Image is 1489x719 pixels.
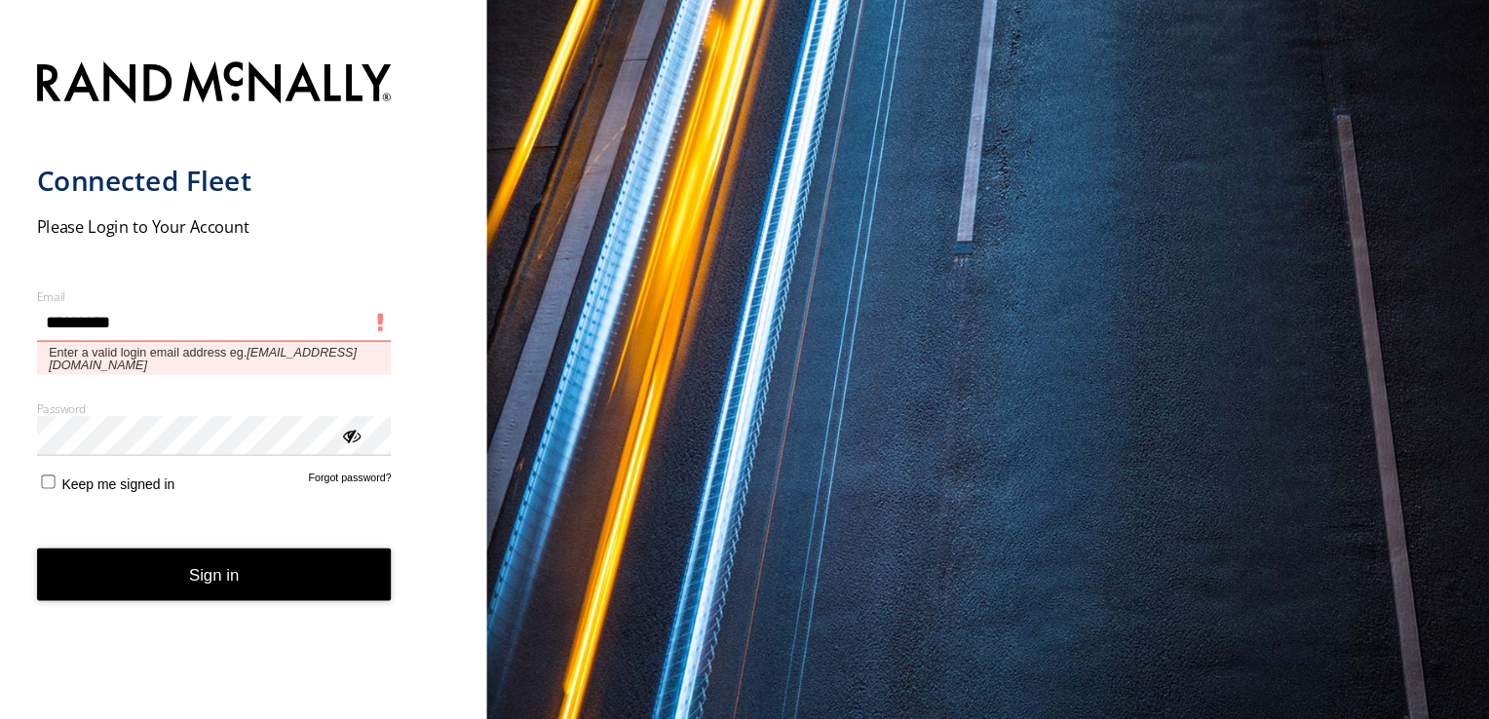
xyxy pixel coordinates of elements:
[57,179,381,211] h1: Connected Fleet
[60,464,73,476] input: Keep me signed in
[232,696,426,707] div: © Copyright 2025 -
[323,696,426,707] a: Terms and Conditions
[305,461,381,479] a: Forgot password?
[42,692,132,711] a: Visit our Website
[145,696,219,707] div: Version: 306.00
[57,82,381,132] img: Rand McNally
[79,465,182,479] span: Keep me signed in
[57,74,412,690] form: main
[57,396,381,410] label: Password
[57,293,381,308] label: Email
[57,531,381,579] button: Sign in
[67,346,349,369] em: [EMAIL_ADDRESS][DOMAIN_NAME]
[57,227,381,246] h2: Please Login to Your Account
[333,417,353,436] div: ViewPassword
[57,342,381,372] span: Enter a valid login email address eg.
